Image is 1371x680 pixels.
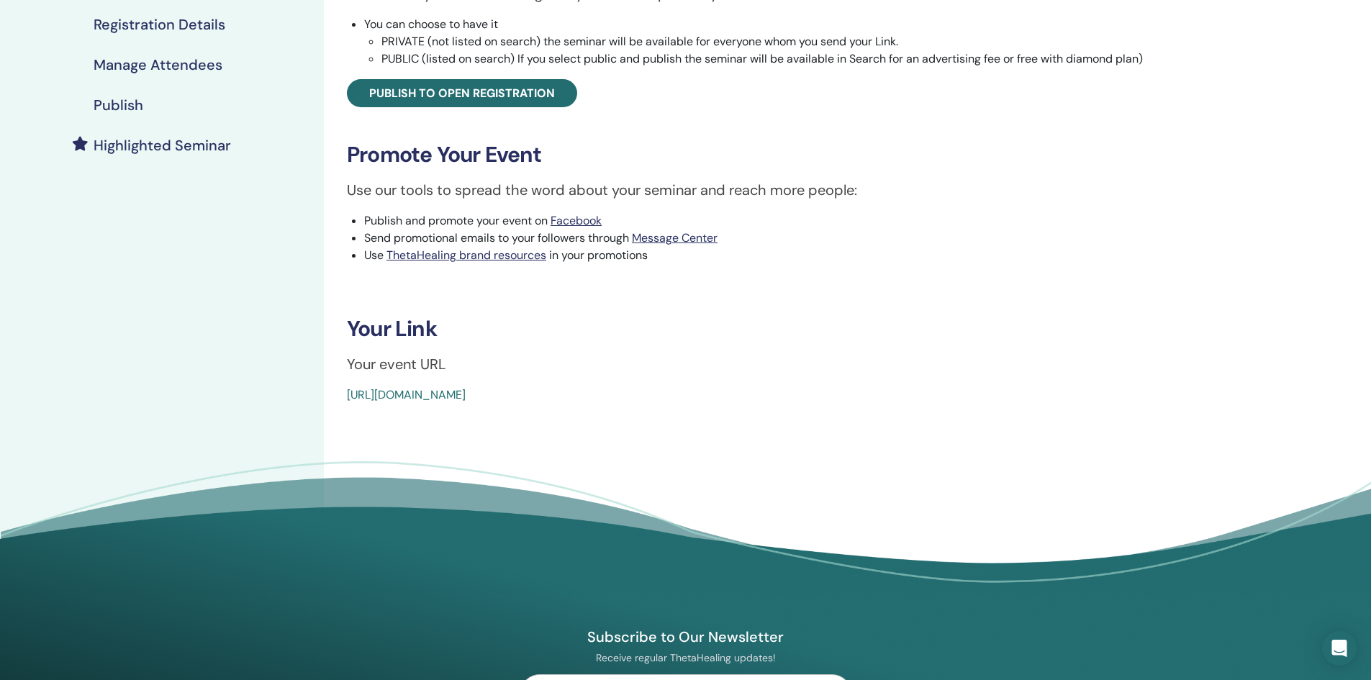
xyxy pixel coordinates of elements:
a: Publish to open registration [347,79,577,107]
span: Publish to open registration [369,86,555,101]
h4: Subscribe to Our Newsletter [520,627,852,646]
h4: Registration Details [94,16,225,33]
h3: Promote Your Event [347,142,1215,168]
h4: Highlighted Seminar [94,137,231,154]
a: ThetaHealing brand resources [386,248,546,263]
a: [URL][DOMAIN_NAME] [347,387,466,402]
h3: Your Link [347,316,1215,342]
h4: Publish [94,96,143,114]
li: PUBLIC (listed on search) If you select public and publish the seminar will be available in Searc... [381,50,1215,68]
p: Use our tools to spread the word about your seminar and reach more people: [347,179,1215,201]
li: Send promotional emails to your followers through [364,230,1215,247]
li: Use in your promotions [364,247,1215,264]
p: Your event URL [347,353,1215,375]
h4: Manage Attendees [94,56,222,73]
li: You can choose to have it [364,16,1215,68]
li: Publish and promote your event on [364,212,1215,230]
a: Message Center [632,230,718,245]
li: PRIVATE (not listed on search) the seminar will be available for everyone whom you send your Link. [381,33,1215,50]
div: Open Intercom Messenger [1322,631,1357,666]
p: Receive regular ThetaHealing updates! [520,651,852,664]
a: Facebook [551,213,602,228]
